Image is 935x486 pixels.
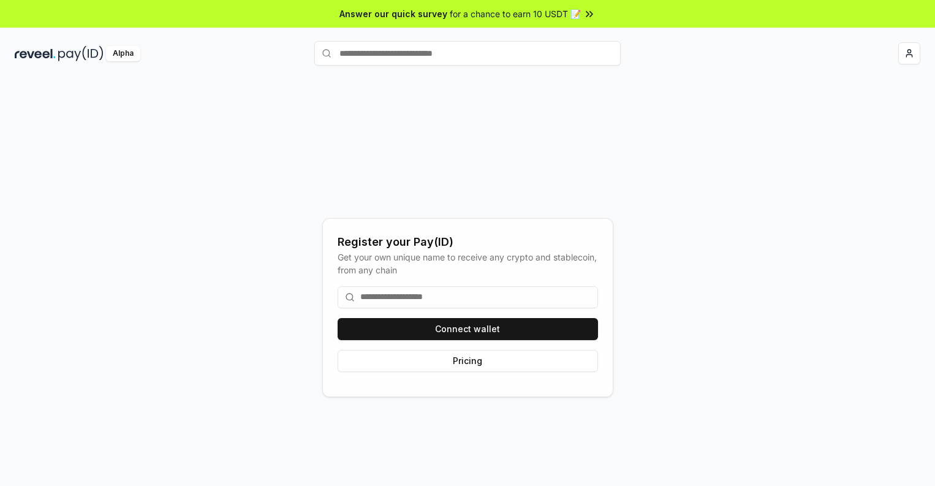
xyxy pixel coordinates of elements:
img: pay_id [58,46,104,61]
div: Get your own unique name to receive any crypto and stablecoin, from any chain [338,251,598,276]
div: Alpha [106,46,140,61]
button: Connect wallet [338,318,598,340]
img: reveel_dark [15,46,56,61]
button: Pricing [338,350,598,372]
span: Answer our quick survey [339,7,447,20]
div: Register your Pay(ID) [338,234,598,251]
span: for a chance to earn 10 USDT 📝 [450,7,581,20]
